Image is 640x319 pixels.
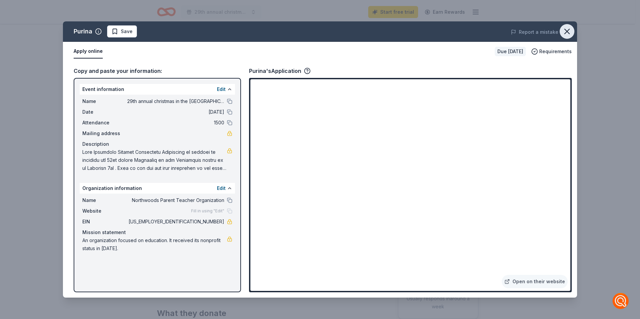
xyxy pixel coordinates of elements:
span: Mailing address [82,129,127,137]
span: Save [121,27,133,35]
span: Name [82,196,127,204]
span: Name [82,97,127,105]
button: Save [107,25,137,37]
div: Due [DATE] [495,47,526,56]
span: Date [82,108,127,116]
span: Fill in using "Edit" [191,208,224,214]
span: 1500 [127,119,224,127]
div: Organization information [80,183,235,194]
div: Mission statement [82,228,232,236]
div: Description [82,140,232,148]
button: Edit [217,85,226,93]
button: Requirements [531,47,572,56]
div: Purina [74,26,92,37]
span: Northwoods Parent Teacher Organization [127,196,224,204]
div: Purina's Application [249,67,311,75]
span: Requirements [539,47,572,56]
span: Attendance [82,119,127,127]
button: Edit [217,184,226,192]
button: Report a mistake [511,28,558,36]
span: [US_EMPLOYER_IDENTIFICATION_NUMBER] [127,218,224,226]
span: [DATE] [127,108,224,116]
span: 29th annual christmas in the [GEOGRAPHIC_DATA] [127,97,224,105]
div: Event information [80,84,235,95]
span: Website [82,207,127,215]
span: EIN [82,218,127,226]
span: Lore Ipsumdolo Sitamet Consectetu Adipiscing el seddoei te incididu utl 52et dolore Magnaaliq en ... [82,148,227,172]
button: Apply online [74,44,103,59]
span: An organization focused on education. It received its nonprofit status in [DATE]. [82,236,227,252]
a: Open on their website [502,275,568,288]
div: Copy and paste your information: [74,67,241,75]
